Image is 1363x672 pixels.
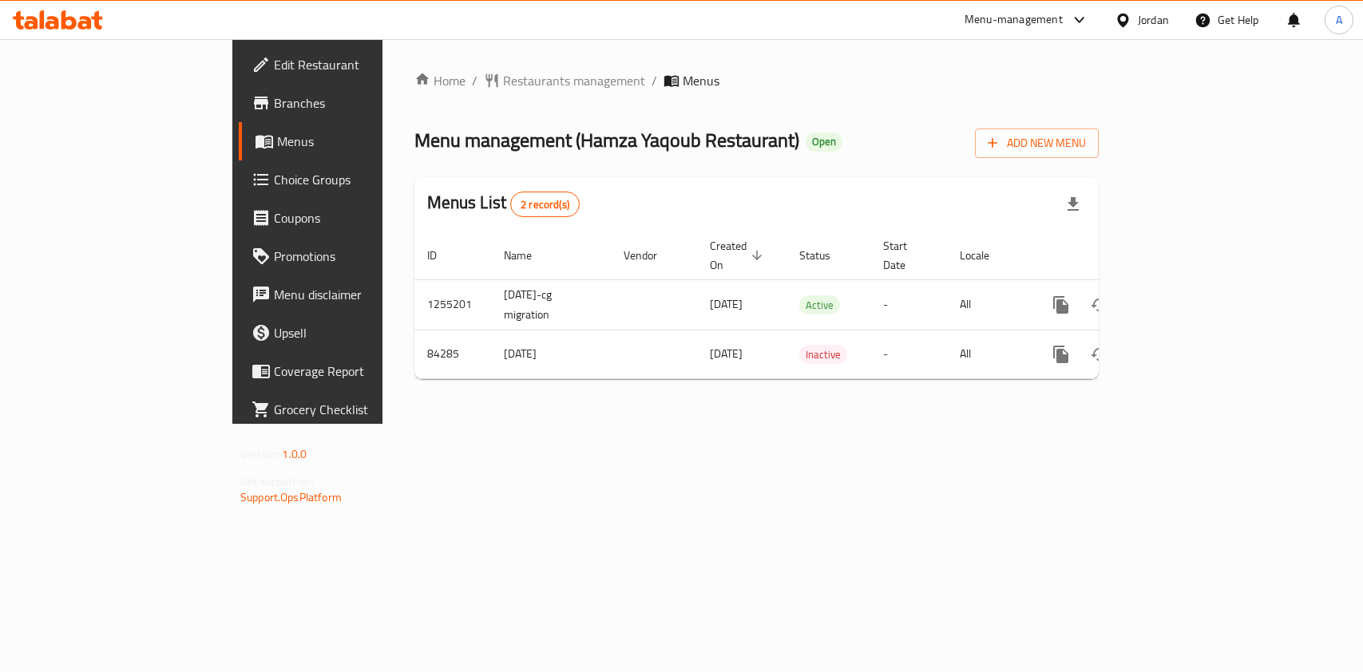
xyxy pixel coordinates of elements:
div: Total records count [510,192,580,217]
span: Name [504,246,553,265]
table: enhanced table [414,231,1208,379]
th: Actions [1029,231,1208,280]
a: Choice Groups [239,160,460,199]
span: Open [806,135,842,148]
a: Edit Restaurant [239,45,460,84]
button: Add New Menu [975,128,1099,158]
div: Jordan [1138,11,1169,29]
a: Menus [239,122,460,160]
span: Edit Restaurant [274,55,447,74]
a: Promotions [239,237,460,275]
span: Created On [710,236,767,275]
span: Upsell [274,323,447,342]
div: Open [806,132,842,152]
h2: Menus List [427,191,580,217]
td: [DATE] [491,330,611,378]
span: Restaurants management [503,71,645,90]
td: [DATE]-cg migration [491,279,611,330]
a: Coverage Report [239,352,460,390]
span: Inactive [799,346,847,364]
span: Branches [274,93,447,113]
span: Get support on: [240,471,314,492]
span: Start Date [883,236,928,275]
div: Inactive [799,345,847,364]
span: ID [427,246,458,265]
div: Active [799,295,840,314]
span: Add New Menu [988,133,1086,153]
a: Coupons [239,199,460,237]
span: Grocery Checklist [274,400,447,419]
span: Menus [683,71,719,90]
li: / [472,71,477,90]
span: Menu disclaimer [274,285,447,304]
div: Menu-management [965,10,1063,30]
div: Export file [1054,185,1092,223]
button: more [1042,286,1080,324]
span: 2 record(s) [511,197,579,212]
span: Version: [240,444,279,464]
span: Coupons [274,208,447,227]
td: All [947,279,1029,330]
nav: breadcrumb [414,71,1099,90]
span: [DATE] [710,343,743,364]
li: / [652,71,657,90]
td: - [870,330,947,378]
span: Status [799,246,851,265]
span: [DATE] [710,294,743,314]
span: A [1336,11,1342,29]
button: more [1042,335,1080,374]
span: Choice Groups [274,170,447,189]
a: Restaurants management [484,71,645,90]
span: Promotions [274,247,447,266]
td: All [947,330,1029,378]
span: Vendor [624,246,678,265]
span: Active [799,296,840,314]
a: Upsell [239,314,460,352]
a: Branches [239,84,460,122]
a: Grocery Checklist [239,390,460,429]
span: Locale [960,246,1010,265]
td: - [870,279,947,330]
a: Menu disclaimer [239,275,460,314]
a: Support.OpsPlatform [240,487,342,508]
span: Menus [277,132,447,151]
span: 1.0.0 [282,444,307,464]
button: Change Status [1080,286,1119,324]
span: Coverage Report [274,362,447,381]
span: Menu management ( Hamza Yaqoub Restaurant ) [414,122,799,158]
